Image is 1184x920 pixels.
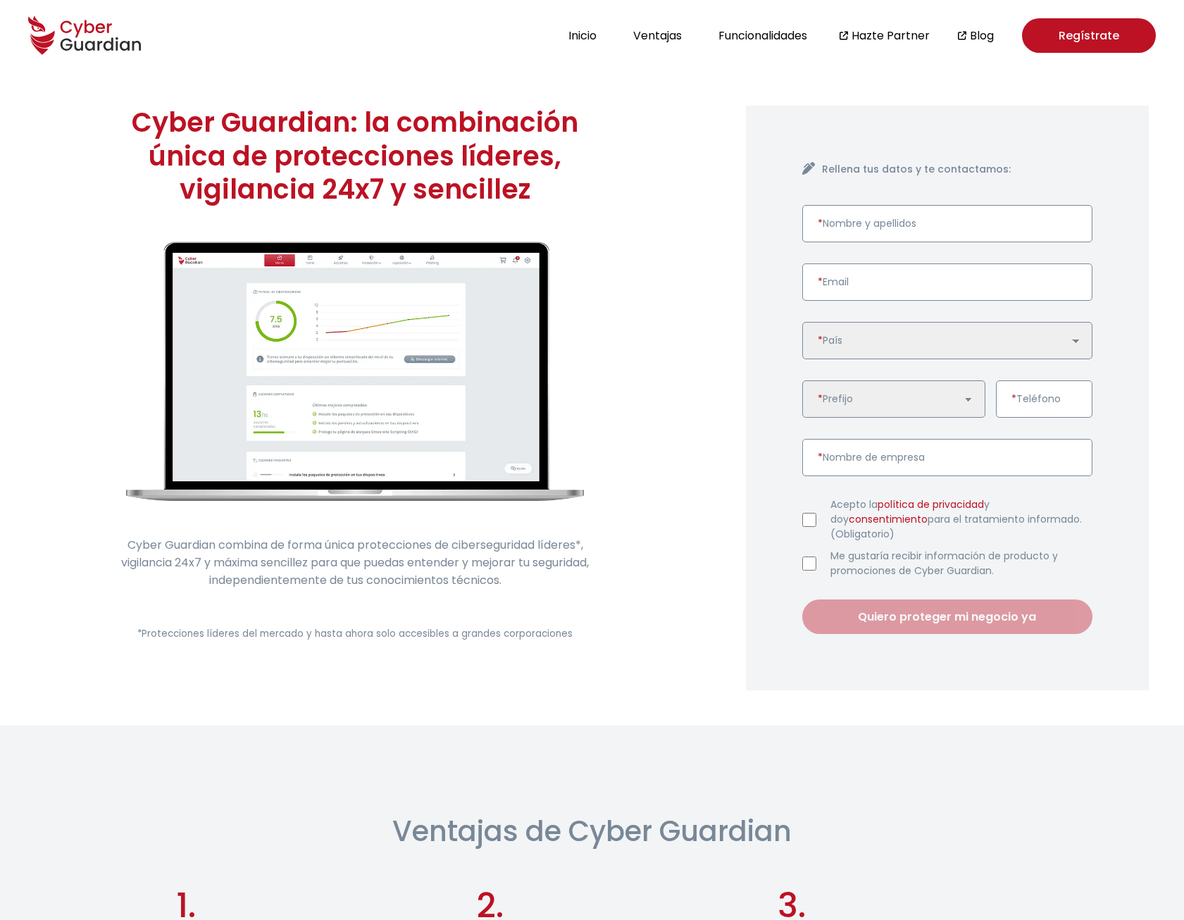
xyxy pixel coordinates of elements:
[996,380,1092,418] input: Introduce un número de teléfono válido.
[878,497,984,511] a: política de privacidad
[830,549,1092,578] label: Me gustaría recibir información de producto y promociones de Cyber Guardian.
[564,26,601,45] button: Inicio
[392,810,792,852] h2: Ventajas de Cyber Guardian
[1022,18,1156,53] a: Regístrate
[629,26,686,45] button: Ventajas
[849,512,928,526] a: consentimiento
[108,106,602,206] h1: Cyber Guardian: la combinación única de protecciones líderes, vigilancia 24x7 y sencillez
[802,599,1092,634] button: Quiero proteger mi negocio ya
[108,536,602,589] p: Cyber Guardian combina de forma única protecciones de ciberseguridad líderes*, vigilancia 24x7 y ...
[852,27,930,44] a: Hazte Partner
[714,26,811,45] button: Funcionalidades
[830,497,1092,542] label: Acepto la y doy para el tratamiento informado. (Obligatorio)
[137,627,573,640] small: *Protecciones líderes del mercado y hasta ahora solo accesibles a grandes corporaciones
[822,162,1092,177] h4: Rellena tus datos y te contactamos:
[970,27,994,44] a: Blog
[126,242,584,502] img: cyberguardian-home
